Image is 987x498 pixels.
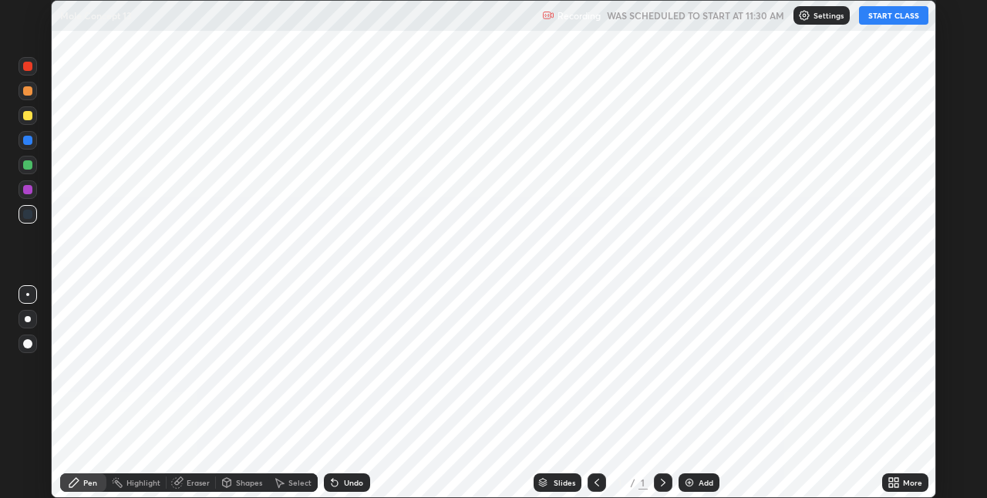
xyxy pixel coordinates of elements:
[288,479,312,486] div: Select
[60,9,132,22] p: Mole Concept 13
[83,479,97,486] div: Pen
[798,9,810,22] img: class-settings-icons
[814,12,844,19] p: Settings
[631,478,635,487] div: /
[542,9,554,22] img: recording.375f2c34.svg
[187,479,210,486] div: Eraser
[558,10,601,22] p: Recording
[859,6,928,25] button: START CLASS
[607,8,784,22] h5: WAS SCHEDULED TO START AT 11:30 AM
[683,476,696,489] img: add-slide-button
[554,479,575,486] div: Slides
[699,479,713,486] div: Add
[903,479,922,486] div: More
[612,478,628,487] div: 1
[638,476,648,490] div: 1
[344,479,363,486] div: Undo
[236,479,262,486] div: Shapes
[126,479,160,486] div: Highlight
